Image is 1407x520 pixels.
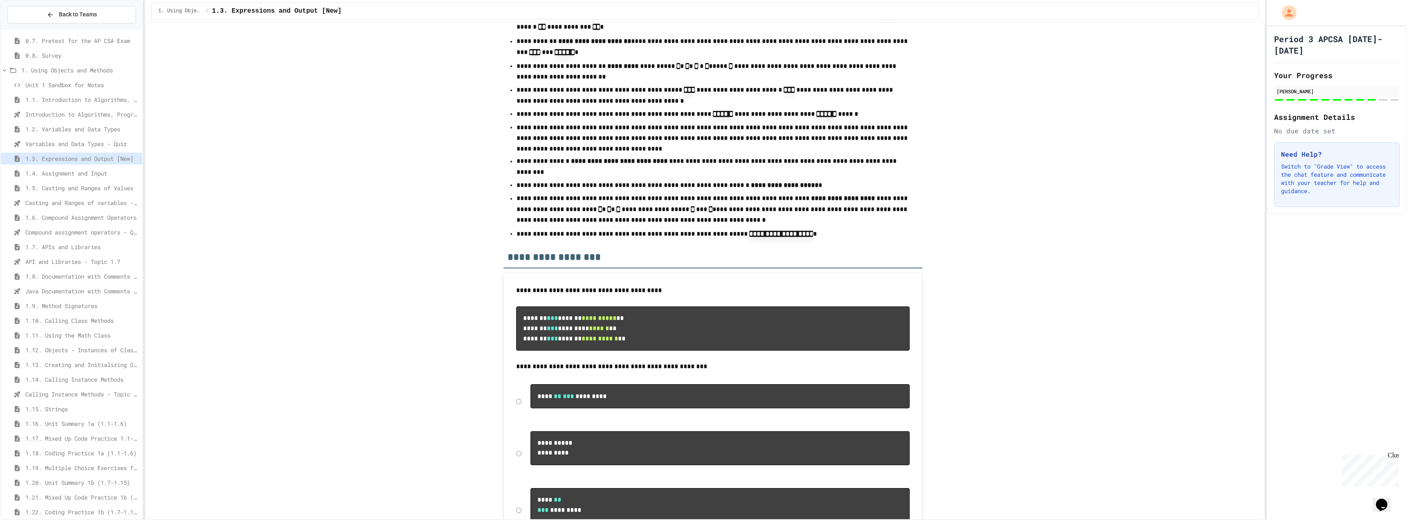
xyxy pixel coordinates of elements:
span: 1.9. Method Signatures [25,302,139,310]
div: Chat with us now!Close [3,3,56,52]
span: 1.2. Variables and Data Types [25,125,139,133]
span: Calling Instance Methods - Topic 1.14 [25,390,139,398]
p: Switch to "Grade View" to access the chat feature and communicate with your teacher for help and ... [1281,162,1393,195]
span: 1.8. Documentation with Comments and Preconditions [25,272,139,281]
span: 1. Using Objects and Methods [21,66,139,74]
div: My Account [1273,3,1299,22]
span: Introduction to Algorithms, Programming, and Compilers [25,110,139,119]
span: 1.11. Using the Math Class [25,331,139,340]
span: 1.12. Objects - Instances of Classes [25,346,139,354]
span: 1.13. Creating and Initializing Objects: Constructors [25,360,139,369]
span: Unit 1 Sandbox for Notes [25,81,139,89]
span: 1.15. Strings [25,405,139,413]
span: 1.4. Assignment and Input [25,169,139,178]
h3: Need Help? [1281,149,1393,159]
span: Compound assignment operators - Quiz [25,228,139,236]
span: 1.21. Mixed Up Code Practice 1b (1.7-1.15) [25,493,139,502]
iframe: chat widget [1373,487,1399,512]
span: 1.14. Calling Instance Methods [25,375,139,384]
button: Back to Teams [7,6,136,23]
span: 1.16. Unit Summary 1a (1.1-1.6) [25,419,139,428]
span: / [206,8,209,14]
span: 0.8. Survey [25,51,139,60]
span: Back to Teams [59,10,97,19]
iframe: chat widget [1339,452,1399,486]
span: 1.20. Unit Summary 1b (1.7-1.15) [25,478,139,487]
span: 1.7. APIs and Libraries [25,243,139,251]
span: 1.17. Mixed Up Code Practice 1.1-1.6 [25,434,139,443]
span: Variables and Data Types - Quiz [25,140,139,148]
div: [PERSON_NAME] [1277,88,1397,95]
span: 1.22. Coding Practice 1b (1.7-1.15) [25,508,139,516]
h1: Period 3 APCSA [DATE]-[DATE] [1274,33,1400,56]
span: 1. Using Objects and Methods [158,8,202,14]
span: 1.5. Casting and Ranges of Values [25,184,139,192]
span: 0.7. Pretest for the AP CSA Exam [25,36,139,45]
span: 1.6. Compound Assignment Operators [25,213,139,222]
span: 1.3. Expressions and Output [New] [212,6,342,16]
span: Java Documentation with Comments - Topic 1.8 [25,287,139,295]
h2: Your Progress [1274,70,1400,81]
span: 1.3. Expressions and Output [New] [25,154,139,163]
div: No due date set [1274,126,1400,136]
span: API and Libraries - Topic 1.7 [25,257,139,266]
span: 1.18. Coding Practice 1a (1.1-1.6) [25,449,139,457]
span: 1.19. Multiple Choice Exercises for Unit 1a (1.1-1.6) [25,464,139,472]
h2: Assignment Details [1274,111,1400,123]
span: 1.1. Introduction to Algorithms, Programming, and Compilers [25,95,139,104]
span: Casting and Ranges of variables - Quiz [25,198,139,207]
span: 1.10. Calling Class Methods [25,316,139,325]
